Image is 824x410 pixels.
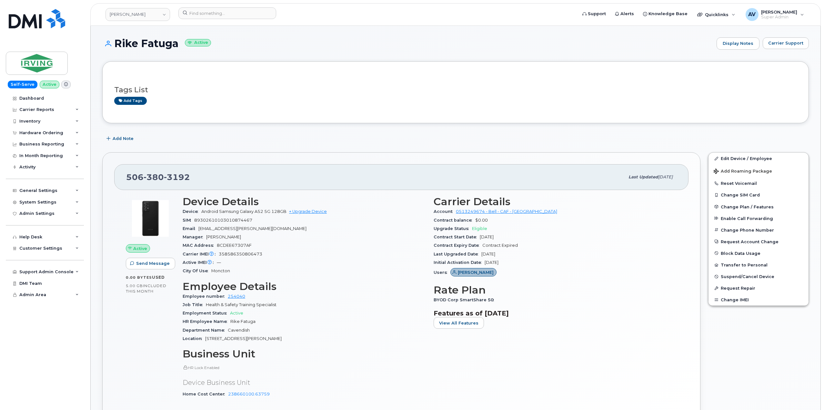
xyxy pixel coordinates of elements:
[768,40,803,46] span: Carrier Support
[164,172,190,182] span: 3192
[228,392,270,396] a: 238660100.63759
[434,218,475,223] span: Contract balance
[185,39,211,46] small: Active
[482,243,518,248] span: Contract Expired
[485,260,498,265] span: [DATE]
[450,270,497,275] a: [PERSON_NAME]
[434,284,677,296] h3: Rate Plan
[230,319,256,324] span: Rike Fatuga
[434,317,484,329] button: View All Features
[205,336,282,341] span: [STREET_ADDRESS][PERSON_NAME]
[183,243,217,248] span: MAC Address
[721,204,774,209] span: Change Plan / Features
[183,392,228,396] span: Home Cost Center
[434,252,481,256] span: Last Upgraded Date
[194,218,252,223] span: 89302610103010874467
[183,260,217,265] span: Active IMEI
[708,294,809,305] button: Change IMEI
[102,38,713,49] h1: Rike Fatuga
[714,169,772,175] span: Add Roaming Package
[206,235,241,239] span: [PERSON_NAME]
[721,274,774,279] span: Suspend/Cancel Device
[183,319,230,324] span: HR Employee Name
[183,294,228,299] span: Employee number
[439,320,478,326] span: View All Features
[434,309,677,317] h3: Features as of [DATE]
[183,365,426,370] p: HR Lock Enabled
[198,226,306,231] span: [EMAIL_ADDRESS][PERSON_NAME][DOMAIN_NAME]
[114,86,797,94] h3: Tags List
[183,196,426,207] h3: Device Details
[472,226,487,231] span: Eligible
[136,260,170,266] span: Send Message
[183,348,426,360] h3: Business Unit
[717,37,759,50] a: Display Notes
[183,336,205,341] span: Location
[183,302,206,307] span: Job Title
[434,209,456,214] span: Account
[708,153,809,164] a: Edit Device / Employee
[183,218,194,223] span: SIM
[206,302,276,307] span: Health & Safety Training Specialist
[144,172,164,182] span: 380
[434,235,480,239] span: Contract Start Date
[289,209,327,214] a: + Upgrade Device
[434,196,677,207] h3: Carrier Details
[183,268,211,273] span: City Of Use
[183,209,201,214] span: Device
[708,189,809,201] button: Change SIM Card
[133,245,147,252] span: Active
[183,252,219,256] span: Carrier IMEI
[211,268,230,273] span: Moncton
[708,271,809,282] button: Suspend/Cancel Device
[201,209,286,214] span: Android Samsung Galaxy A52 5G 128GB
[114,97,147,105] a: Add tags
[434,260,485,265] span: Initial Activation Date
[708,259,809,271] button: Transfer to Personal
[126,172,190,182] span: 506
[183,378,426,387] p: Device Business Unit
[434,243,482,248] span: Contract Expiry Date
[475,218,488,223] span: $0.00
[228,328,250,333] span: Cavendish
[708,164,809,177] button: Add Roaming Package
[230,311,243,315] span: Active
[219,252,262,256] span: 358586350806473
[628,175,658,179] span: Last updated
[456,209,557,214] a: 0513249674 - Bell - CAF - [GEOGRAPHIC_DATA]
[228,294,245,299] a: 254040
[152,275,165,280] span: used
[708,282,809,294] button: Request Repair
[708,177,809,189] button: Reset Voicemail
[434,270,450,275] span: Users
[113,135,134,142] span: Add Note
[434,226,472,231] span: Upgrade Status
[708,247,809,259] button: Block Data Usage
[217,243,252,248] span: 8CDEE67307AF
[217,260,221,265] span: —
[126,258,175,269] button: Send Message
[658,175,673,179] span: [DATE]
[126,275,152,280] span: 0.00 Bytes
[126,284,143,288] span: 5.00 GB
[183,311,230,315] span: Employment Status
[434,297,497,302] span: BYOD Corp SmartShare 50
[102,133,139,145] button: Add Note
[708,213,809,224] button: Enable Call Forwarding
[708,236,809,247] button: Request Account Change
[126,283,166,294] span: included this month
[183,226,198,231] span: Email
[131,199,170,238] img: image20231002-3703462-2e78ka.jpeg
[763,37,809,49] button: Carrier Support
[183,328,228,333] span: Department Name
[481,252,495,256] span: [DATE]
[183,235,206,239] span: Manager
[708,224,809,236] button: Change Phone Number
[480,235,494,239] span: [DATE]
[183,281,426,292] h3: Employee Details
[458,269,494,275] span: [PERSON_NAME]
[721,216,773,221] span: Enable Call Forwarding
[708,201,809,213] button: Change Plan / Features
